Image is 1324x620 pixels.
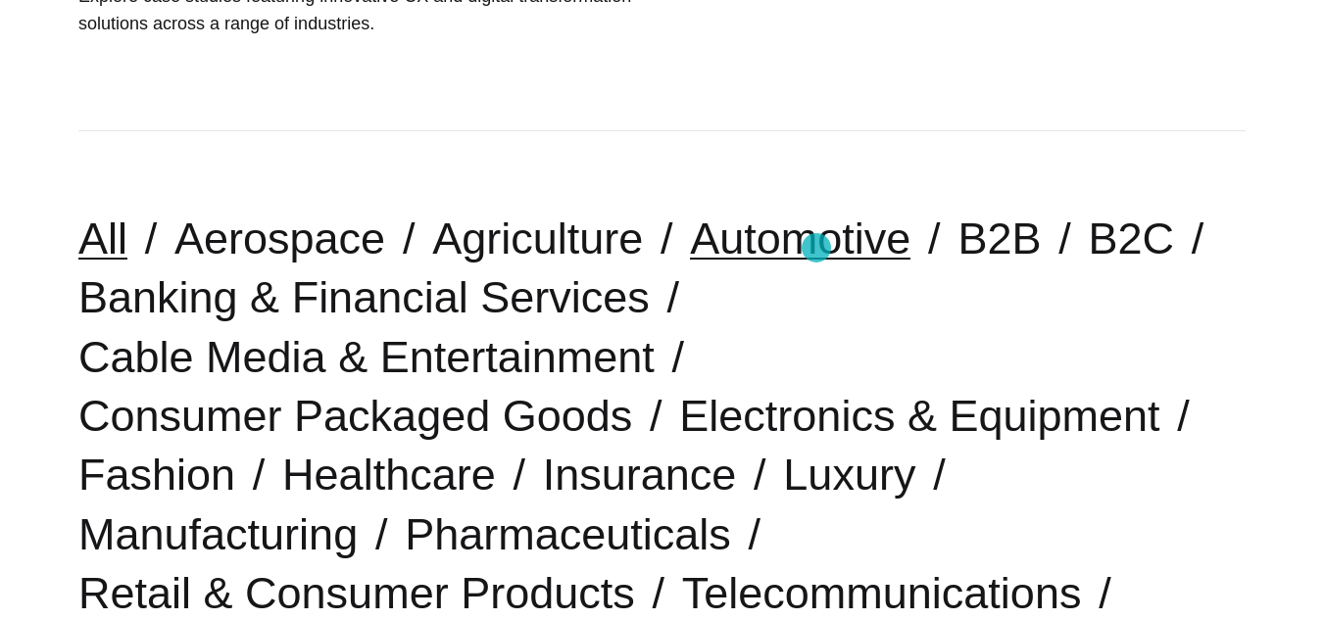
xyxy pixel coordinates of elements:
a: Insurance [543,450,737,500]
a: B2C [1088,214,1174,263]
a: B2B [957,214,1041,263]
a: Banking & Financial Services [78,272,650,322]
a: Automotive [690,214,910,263]
a: Agriculture [432,214,643,263]
a: Aerospace [174,214,385,263]
a: Electronics & Equipment [679,391,1159,441]
a: Telecommunications [682,568,1082,618]
a: Healthcare [282,450,496,500]
a: All [78,214,127,263]
a: Luxury [783,450,915,500]
a: Retail & Consumer Products [78,568,635,618]
a: Cable Media & Entertainment [78,332,655,382]
a: Pharmaceuticals [405,509,731,559]
a: Fashion [78,450,235,500]
a: Manufacturing [78,509,358,559]
a: Consumer Packaged Goods [78,391,632,441]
